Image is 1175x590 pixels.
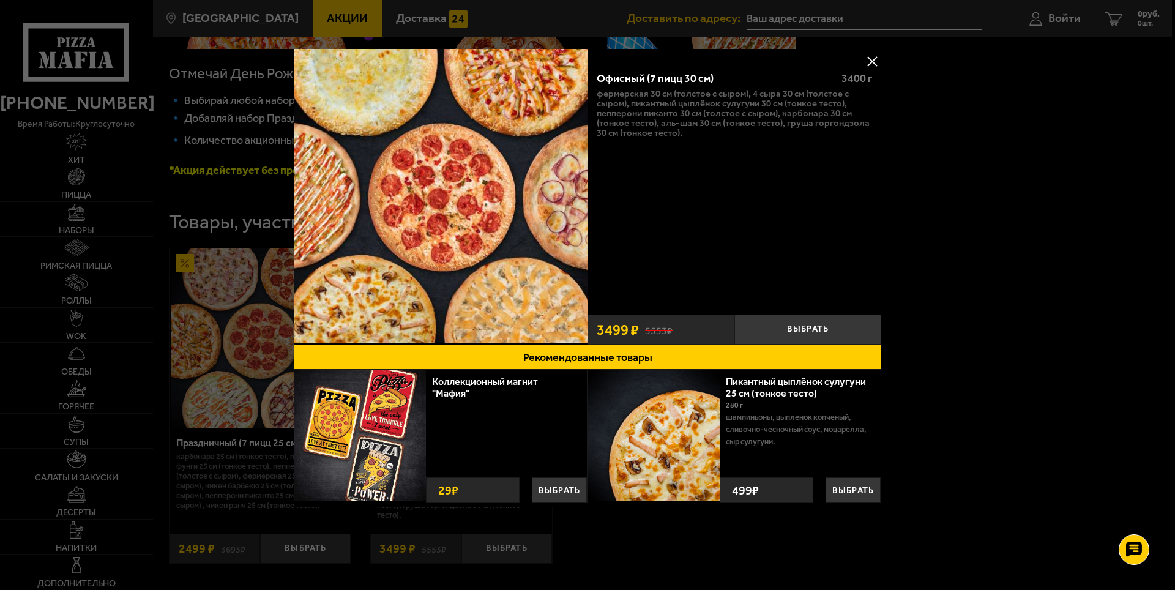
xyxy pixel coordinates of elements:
p: Фермерская 30 см (толстое с сыром), 4 сыра 30 см (толстое с сыром), Пикантный цыплёнок сулугуни 3... [597,89,872,138]
button: Выбрать [734,315,881,345]
span: 3499 ₽ [597,323,639,337]
s: 5553 ₽ [645,323,673,336]
a: Офисный (7 пицц 30 см) [294,49,587,345]
span: 3400 г [841,72,872,85]
a: Пикантный цыплёнок сулугуни 25 см (тонкое тесто) [726,376,866,399]
p: шампиньоны, цыпленок копченый, сливочно-чесночный соус, моцарелла, сыр сулугуни. [726,411,871,448]
button: Рекомендованные товары [294,345,881,370]
span: 280 г [726,401,743,409]
strong: 499 ₽ [729,478,762,502]
button: Выбрать [826,477,881,503]
button: Выбрать [532,477,587,503]
img: Офисный (7 пицц 30 см) [294,49,587,343]
strong: 29 ₽ [435,478,461,502]
a: Коллекционный магнит "Мафия" [432,376,538,399]
div: Офисный (7 пицц 30 см) [597,72,831,86]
